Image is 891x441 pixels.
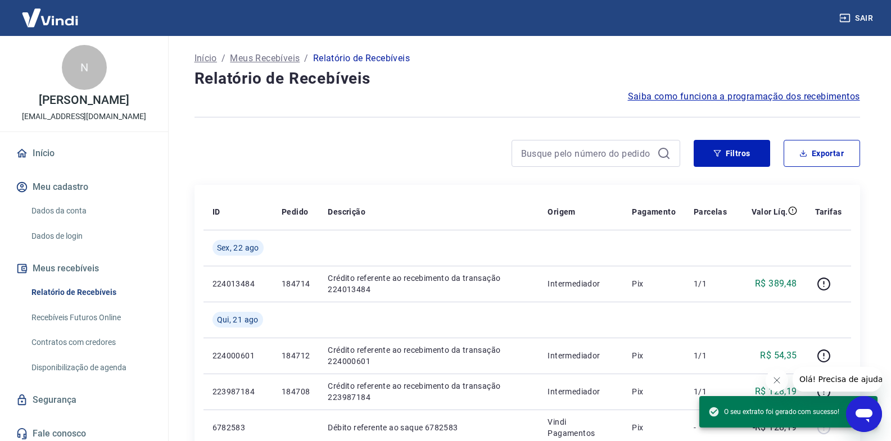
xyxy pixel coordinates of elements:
a: Relatório de Recebíveis [27,281,155,304]
p: [EMAIL_ADDRESS][DOMAIN_NAME] [22,111,146,122]
p: -R$ 128,19 [753,421,797,434]
span: Sex, 22 ago [217,242,259,253]
a: Dados da conta [27,199,155,222]
a: Contratos com credores [27,331,155,354]
p: Intermediador [548,386,614,397]
div: N [62,45,107,90]
iframe: Mensagem da empresa [793,367,882,392]
p: 184712 [282,350,310,361]
p: 184708 [282,386,310,397]
p: 184714 [282,278,310,289]
p: R$ 389,48 [755,277,797,290]
p: 6782583 [212,422,264,433]
p: / [221,52,225,65]
p: Descrição [328,206,365,217]
button: Sair [837,8,878,29]
h4: Relatório de Recebíveis [195,67,860,90]
p: ID [212,206,220,217]
button: Exportar [784,140,860,167]
button: Meu cadastro [13,175,155,199]
p: Pix [632,350,676,361]
p: 1/1 [694,386,727,397]
p: Crédito referente ao recebimento da transação 224013484 [328,272,530,295]
p: - [694,422,727,433]
p: Intermediador [548,278,614,289]
span: O seu extrato foi gerado com sucesso! [708,406,839,417]
p: Relatório de Recebíveis [313,52,410,65]
p: Tarifas [815,206,842,217]
p: Vindi Pagamentos [548,416,614,439]
p: 1/1 [694,278,727,289]
a: Início [13,141,155,166]
a: Disponibilização de agenda [27,356,155,379]
iframe: Botão para abrir a janela de mensagens [846,396,882,432]
p: 224013484 [212,278,264,289]
p: Pix [632,386,676,397]
p: Pagamento [632,206,676,217]
p: Pix [632,278,676,289]
a: Início [195,52,217,65]
p: 224000601 [212,350,264,361]
p: Intermediador [548,350,614,361]
a: Recebíveis Futuros Online [27,306,155,329]
p: Crédito referente ao recebimento da transação 224000601 [328,344,530,367]
p: Pedido [282,206,308,217]
a: Segurança [13,388,155,412]
button: Meus recebíveis [13,256,155,281]
iframe: Fechar mensagem [766,369,788,392]
p: 1/1 [694,350,727,361]
img: Vindi [13,1,87,35]
button: Filtros [694,140,770,167]
p: R$ 54,35 [760,349,797,362]
p: Crédito referente ao recebimento da transação 223987184 [328,380,530,403]
p: R$ 128,19 [755,385,797,398]
a: Saiba como funciona a programação dos recebimentos [628,90,860,103]
span: Qui, 21 ago [217,314,259,325]
p: Pix [632,422,676,433]
span: Olá! Precisa de ajuda? [7,8,94,17]
p: Débito referente ao saque 6782583 [328,422,530,433]
p: Origem [548,206,575,217]
p: 223987184 [212,386,264,397]
p: / [304,52,308,65]
a: Dados de login [27,225,155,248]
a: Meus Recebíveis [230,52,300,65]
p: [PERSON_NAME] [39,94,129,106]
p: Parcelas [694,206,727,217]
p: Valor Líq. [752,206,788,217]
input: Busque pelo número do pedido [521,145,653,162]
